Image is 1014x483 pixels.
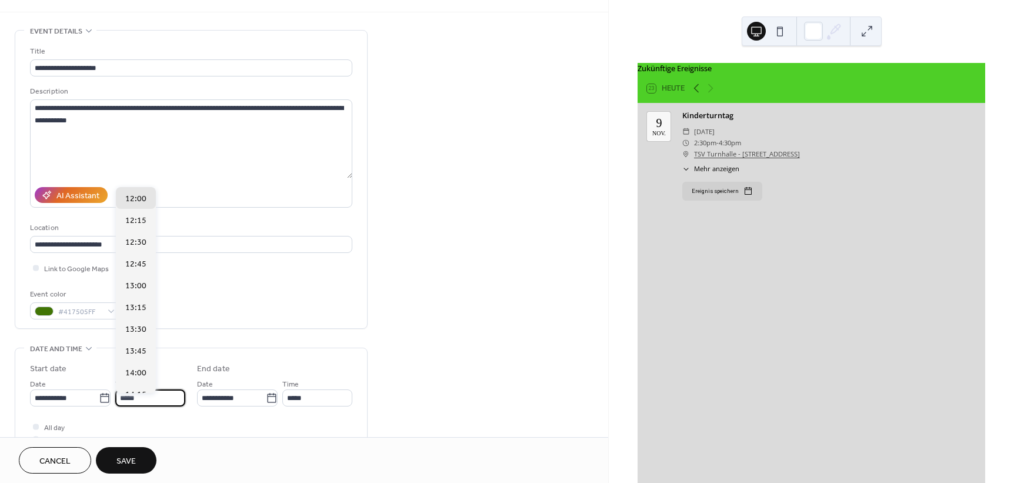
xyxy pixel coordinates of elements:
span: 13:45 [125,345,146,358]
div: Event color [30,288,118,301]
span: 14:00 [125,367,146,379]
span: 12:00 [125,193,146,205]
div: Description [30,85,350,98]
div: 9 [656,117,662,129]
div: Nov. [652,131,666,136]
div: End date [197,363,230,375]
button: Cancel [19,447,91,474]
span: All day [44,422,65,434]
span: 12:30 [125,236,146,249]
span: Save [116,455,136,468]
span: 13:30 [125,324,146,336]
div: Zukünftige Ereignisse [638,63,985,74]
a: TSV Turnhalle - [STREET_ADDRESS] [694,148,800,159]
span: 13:15 [125,302,146,314]
span: #417505FF [58,306,102,318]
span: 2:30pm [694,137,716,148]
span: 14:15 [125,389,146,401]
span: Date [197,378,213,391]
div: Kinderturntag [682,110,976,121]
span: 4:30pm [719,137,741,148]
span: Event details [30,25,82,38]
div: Title [30,45,350,58]
div: ​ [682,126,690,137]
span: [DATE] [694,126,715,137]
span: Time [115,378,132,391]
div: ​ [682,148,690,159]
button: AI Assistant [35,187,108,203]
span: Mehr anzeigen [694,164,739,174]
div: ​ [682,164,690,174]
div: Location [30,222,350,234]
button: Ereignis speichern [682,182,762,201]
span: Link to Google Maps [44,263,109,275]
span: 12:45 [125,258,146,271]
span: 12:15 [125,215,146,227]
span: Time [282,378,299,391]
span: Date and time [30,343,82,355]
button: Save [96,447,156,474]
div: AI Assistant [56,190,99,202]
span: 13:00 [125,280,146,292]
span: Cancel [39,455,71,468]
span: Date [30,378,46,391]
button: ​Mehr anzeigen [682,164,739,174]
div: ​ [682,137,690,148]
span: Show date only [44,434,92,447]
span: - [716,137,719,148]
div: Start date [30,363,66,375]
